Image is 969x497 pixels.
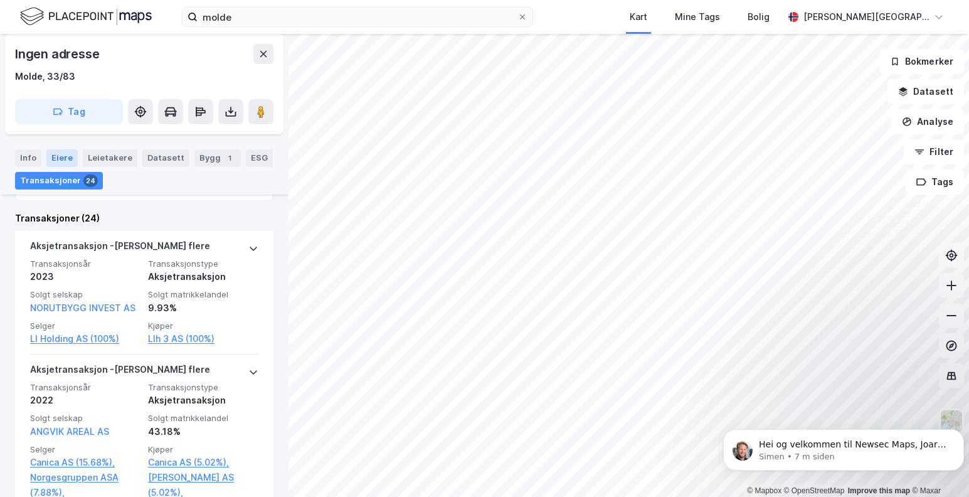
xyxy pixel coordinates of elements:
div: Aksjetransaksjon - [PERSON_NAME] flere [30,238,210,259]
div: Aksjetransaksjon [148,269,258,284]
div: Leietakere [83,149,137,167]
a: ANGVIK AREAL AS [30,426,109,437]
img: logo.f888ab2527a4732fd821a326f86c7f29.svg [20,6,152,28]
span: Kjøper [148,444,258,455]
div: [PERSON_NAME][GEOGRAPHIC_DATA] [803,9,929,24]
span: Transaksjonstype [148,259,258,269]
div: Mine Tags [675,9,720,24]
span: Solgt matrikkelandel [148,413,258,424]
span: Transaksjonsår [30,382,140,393]
span: Transaksjonsår [30,259,140,269]
div: 9.93% [148,301,258,316]
div: Kart [630,9,647,24]
span: Solgt selskap [30,413,140,424]
div: 43.18% [148,424,258,439]
iframe: Intercom notifications melding [718,403,969,491]
a: Improve this map [848,486,910,495]
div: Aksjetransaksjon - [PERSON_NAME] flere [30,362,210,382]
div: Transaksjoner (24) [15,211,273,226]
button: Datasett [887,79,964,104]
button: Bokmerker [879,49,964,74]
div: Bygg [194,149,241,167]
button: Tags [906,169,964,195]
div: Info [15,149,41,167]
a: Ll Holding AS (100%) [30,331,140,346]
a: Llh 3 AS (100%) [148,331,258,346]
div: Eiere [46,149,78,167]
a: Canica AS (15.68%), [30,455,140,470]
div: Aksjetransaksjon [148,393,258,408]
span: Selger [30,321,140,331]
span: Selger [30,444,140,455]
div: Datasett [142,149,189,167]
a: Canica AS (5.02%), [148,455,258,470]
span: Solgt selskap [30,289,140,300]
button: Tag [15,99,123,124]
div: Molde, 33/83 [15,69,75,84]
div: Bolig [748,9,770,24]
span: Solgt matrikkelandel [148,289,258,300]
div: 2022 [30,393,140,408]
div: 1 [223,152,236,164]
a: Mapbox [747,486,781,495]
a: OpenStreetMap [784,486,845,495]
button: Analyse [891,109,964,134]
span: Transaksjonstype [148,382,258,393]
input: Søk på adresse, matrikkel, gårdeiere, leietakere eller personer [198,8,517,26]
div: Ingen adresse [15,44,102,64]
button: Filter [904,139,964,164]
div: 24 [83,174,98,187]
span: Kjøper [148,321,258,331]
div: ESG [246,149,273,167]
a: NORUTBYGG INVEST AS [30,302,135,313]
div: 2023 [30,269,140,284]
div: Transaksjoner [15,172,103,190]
